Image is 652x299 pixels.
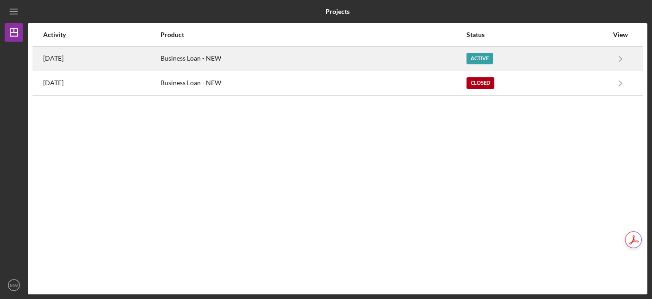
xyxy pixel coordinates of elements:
div: Business Loan - NEW [160,47,466,70]
text: MW [10,283,18,288]
div: Product [160,31,466,38]
div: Activity [43,31,160,38]
div: Active [467,53,493,64]
div: Business Loan - NEW [160,72,466,95]
button: MW [5,276,23,294]
time: 2025-10-02 16:04 [43,55,64,62]
div: Status [467,31,608,38]
div: Closed [467,77,494,89]
b: Projects [326,8,350,15]
div: View [609,31,632,38]
time: 2024-12-13 21:48 [43,79,64,87]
